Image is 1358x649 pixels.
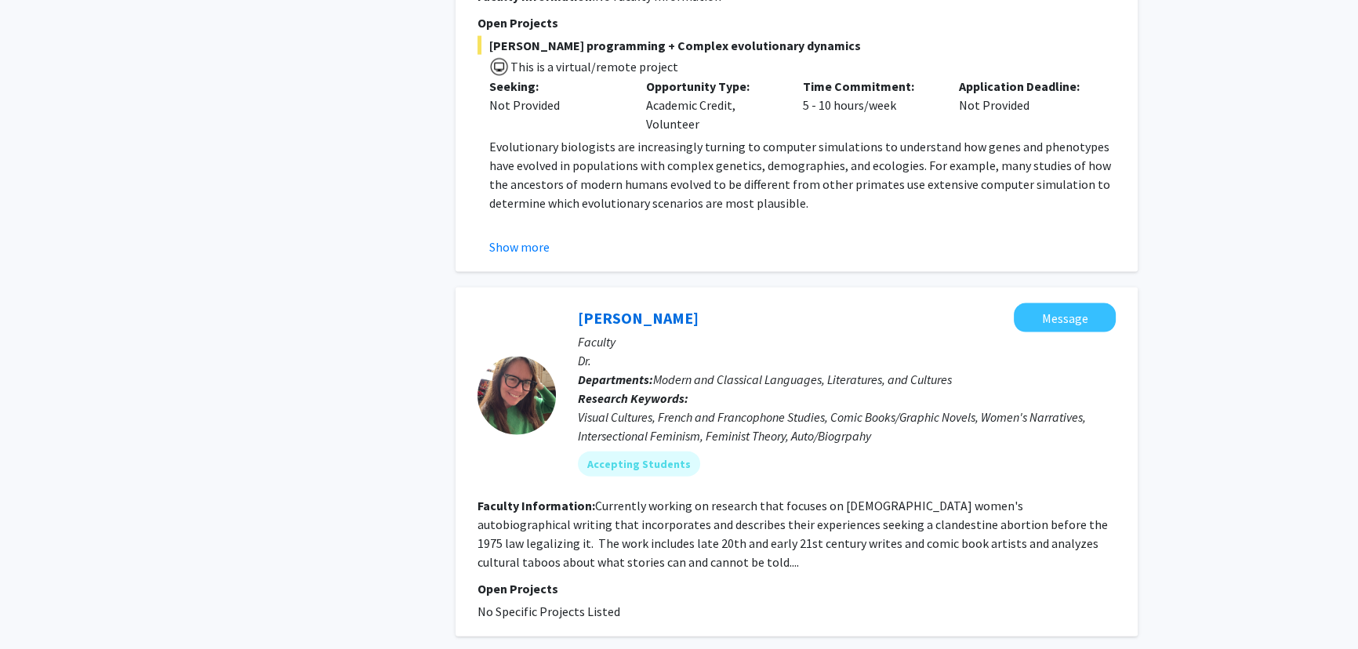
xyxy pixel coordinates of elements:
[791,77,948,133] div: 5 - 10 hours/week
[959,77,1092,96] p: Application Deadline:
[578,332,1116,351] p: Faculty
[578,308,699,328] a: [PERSON_NAME]
[477,498,595,513] b: Faculty Information:
[578,408,1116,445] div: Visual Cultures, French and Francophone Studies, Comic Books/Graphic Novels, Women's Narratives, ...
[477,13,1116,32] p: Open Projects
[12,578,67,637] iframe: Chat
[477,498,1108,570] fg-read-more: Currently working on research that focuses on [DEMOGRAPHIC_DATA] women's autobiographical writing...
[578,372,653,387] b: Departments:
[578,390,688,406] b: Research Keywords:
[489,77,623,96] p: Seeking:
[578,451,700,477] mat-chip: Accepting Students
[947,77,1104,133] div: Not Provided
[1014,303,1116,332] button: Message Jeorg Sauer
[803,77,936,96] p: Time Commitment:
[509,59,678,74] span: This is a virtual/remote project
[578,351,1116,370] p: Dr.
[489,96,623,114] div: Not Provided
[477,579,1116,598] p: Open Projects
[477,36,1116,55] span: [PERSON_NAME] programming + Complex evolutionary dynamics
[646,77,779,96] p: Opportunity Type:
[477,604,620,619] span: No Specific Projects Listed
[653,372,952,387] span: Modern and Classical Languages, Literatures, and Cultures
[489,137,1116,212] p: Evolutionary biologists are increasingly turning to computer simulations to understand how genes ...
[489,237,550,256] button: Show more
[634,77,791,133] div: Academic Credit, Volunteer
